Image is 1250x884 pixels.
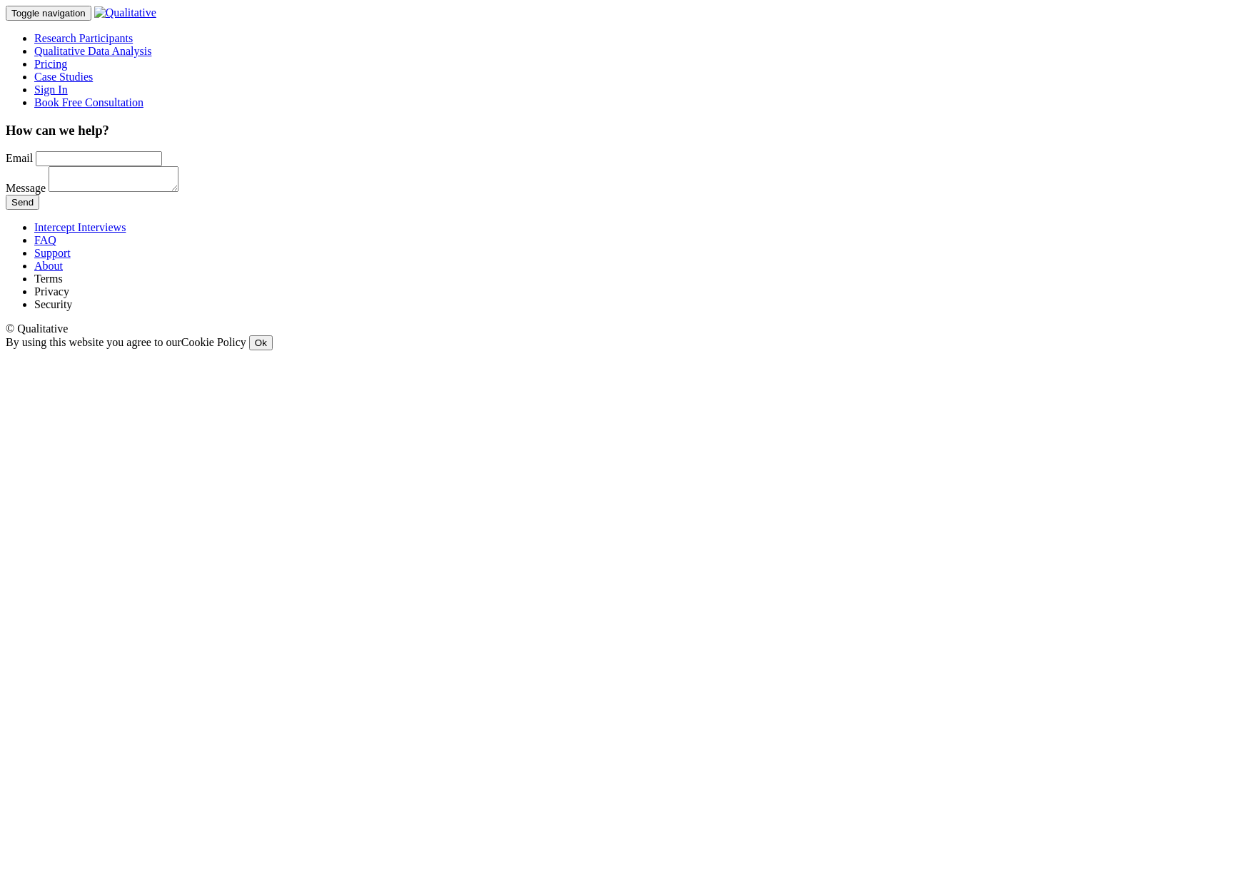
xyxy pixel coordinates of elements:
[34,234,56,246] a: FAQ
[34,273,63,285] a: Terms
[34,260,63,272] a: About
[6,152,33,164] label: Email
[34,32,133,44] a: Research Participants
[34,298,72,310] a: Security
[34,45,151,57] a: Qualitative Data Analysis
[6,123,1244,138] h3: How can we help?
[249,335,273,350] button: Ok
[94,6,156,19] img: Qualitative
[34,285,69,298] a: Privacy
[6,195,39,210] input: Send
[181,336,246,348] a: Cookie Policy
[34,83,68,96] a: Sign In
[34,247,71,259] a: Support
[6,6,91,21] button: Toggle navigation
[6,335,1244,350] div: By using this website you agree to our
[34,221,126,233] a: Intercept Interviews
[34,71,93,83] a: Case Studies
[11,8,86,19] span: Toggle navigation
[6,182,46,194] label: Message
[34,58,67,70] a: Pricing
[6,322,1244,335] div: © Qualitative
[34,96,143,108] a: Book Free Consultation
